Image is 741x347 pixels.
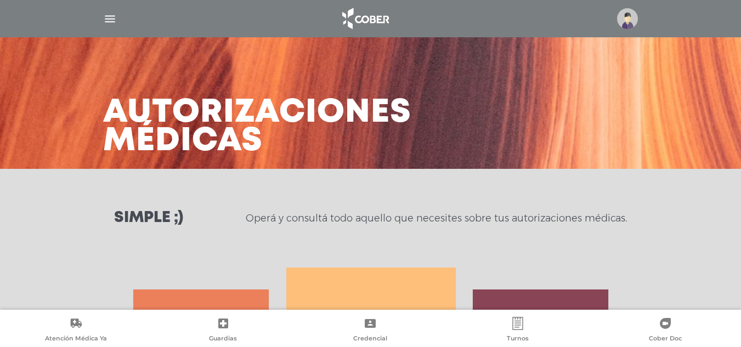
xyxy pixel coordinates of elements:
[114,211,183,226] h3: Simple ;)
[617,8,638,29] img: profile-placeholder.svg
[507,334,529,344] span: Turnos
[103,12,117,26] img: Cober_menu-lines-white.svg
[2,317,150,345] a: Atención Médica Ya
[297,317,444,345] a: Credencial
[649,334,682,344] span: Cober Doc
[209,334,237,344] span: Guardias
[444,317,592,345] a: Turnos
[336,5,394,32] img: logo_cober_home-white.png
[591,317,739,345] a: Cober Doc
[150,317,297,345] a: Guardias
[246,212,627,225] p: Operá y consultá todo aquello que necesites sobre tus autorizaciones médicas.
[45,334,107,344] span: Atención Médica Ya
[103,99,411,156] h3: Autorizaciones médicas
[353,334,387,344] span: Credencial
